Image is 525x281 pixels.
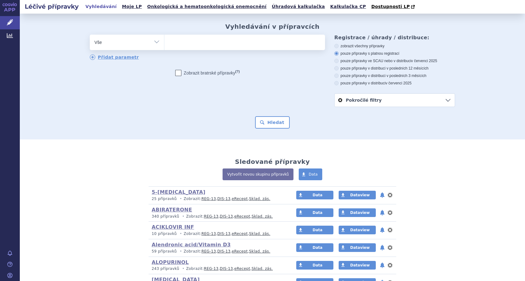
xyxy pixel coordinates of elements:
i: • [180,214,186,219]
span: Data [313,193,323,197]
a: Data [296,226,333,234]
i: • [178,231,184,236]
a: REG-13 [202,249,216,253]
a: Kalkulačka CP [328,2,368,11]
a: Data [296,243,333,252]
button: notifikace [379,244,385,251]
a: Moje LP [120,2,144,11]
label: pouze přípravky ve SCAU nebo v distribuci [334,58,455,63]
a: Sklad. zás. [252,266,273,271]
a: Data [299,168,322,180]
label: pouze přípravky s platnou registrací [334,51,455,56]
i: • [178,249,184,254]
a: Vyhledávání [84,2,119,11]
a: DIS-13 [220,214,233,219]
a: REG-13 [202,232,216,236]
span: Data [313,245,323,250]
span: Dataview [350,245,370,250]
button: notifikace [379,226,385,234]
button: nastavení [387,262,393,269]
a: Sklad. zás. [249,249,271,253]
a: Alendronic acid/Vitamin D3 [152,242,231,248]
span: Dataview [350,193,370,197]
span: Data [313,228,323,232]
a: eRecept [234,214,250,219]
a: Pokročilé filtry [335,94,455,107]
button: notifikace [379,262,385,269]
button: nastavení [387,244,393,251]
p: Zobrazit: , , , [152,249,284,254]
a: Vytvořit novou skupinu přípravků [223,168,293,180]
a: ABIRATERONE [152,207,192,213]
h3: Registrace / úhrady / distribuce: [334,35,455,40]
abbr: (?) [235,70,240,74]
a: REG-13 [204,214,219,219]
button: Hledat [255,116,290,129]
span: 59 přípravků [152,249,177,253]
p: Zobrazit: , , , [152,214,284,219]
a: Data [296,191,333,199]
a: Dostupnosti LP [369,2,418,11]
label: Zobrazit bratrské přípravky [175,70,240,76]
a: eRecept [232,232,248,236]
a: 5-[MEDICAL_DATA] [152,189,206,195]
span: 25 přípravků [152,197,177,201]
a: Sklad. zás. [252,214,273,219]
a: Dataview [339,261,376,270]
a: Dataview [339,243,376,252]
a: Onkologická a hematoonkologická onemocnění [145,2,268,11]
a: ACIKLOVIR INF [152,224,194,230]
span: Data [313,211,323,215]
button: notifikace [379,191,385,199]
a: DIS-13 [217,197,230,201]
a: REG-13 [204,266,219,271]
button: nastavení [387,191,393,199]
a: REG-13 [202,197,216,201]
a: Data [296,261,333,270]
a: DIS-13 [217,249,230,253]
i: • [178,196,184,202]
span: 10 přípravků [152,232,177,236]
label: pouze přípravky v distribuci v posledních 3 měsících [334,73,455,78]
p: Zobrazit: , , , [152,231,284,236]
span: 340 přípravků [152,214,179,219]
a: Přidat parametr [90,54,139,60]
h2: Sledované přípravky [235,158,310,165]
a: Dataview [339,208,376,217]
a: Úhradová kalkulačka [270,2,327,11]
a: Sklad. zás. [249,232,271,236]
span: Data [309,172,318,177]
a: Dataview [339,191,376,199]
h2: Léčivé přípravky [20,2,84,11]
span: Dataview [350,228,370,232]
button: notifikace [379,209,385,216]
a: eRecept [232,249,248,253]
p: Zobrazit: , , , [152,196,284,202]
span: v červenci 2025 [385,81,411,85]
span: Data [313,263,323,267]
i: • [180,266,186,271]
button: nastavení [387,209,393,216]
a: ALOPURINOL [152,259,189,265]
a: DIS-13 [220,266,233,271]
span: Dataview [350,211,370,215]
span: Dataview [350,263,370,267]
p: Zobrazit: , , , [152,266,284,271]
span: Dostupnosti LP [371,4,410,9]
label: pouze přípravky v distribuci [334,81,455,86]
a: DIS-13 [217,232,230,236]
label: zobrazit všechny přípravky [334,44,455,49]
h2: Vyhledávání v přípravcích [225,23,320,30]
span: 243 přípravků [152,266,179,271]
button: nastavení [387,226,393,234]
a: Dataview [339,226,376,234]
a: eRecept [234,266,250,271]
span: v červenci 2025 [411,59,437,63]
a: eRecept [232,197,248,201]
a: Sklad. zás. [249,197,271,201]
label: pouze přípravky v distribuci v posledních 12 měsících [334,66,455,71]
a: Data [296,208,333,217]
